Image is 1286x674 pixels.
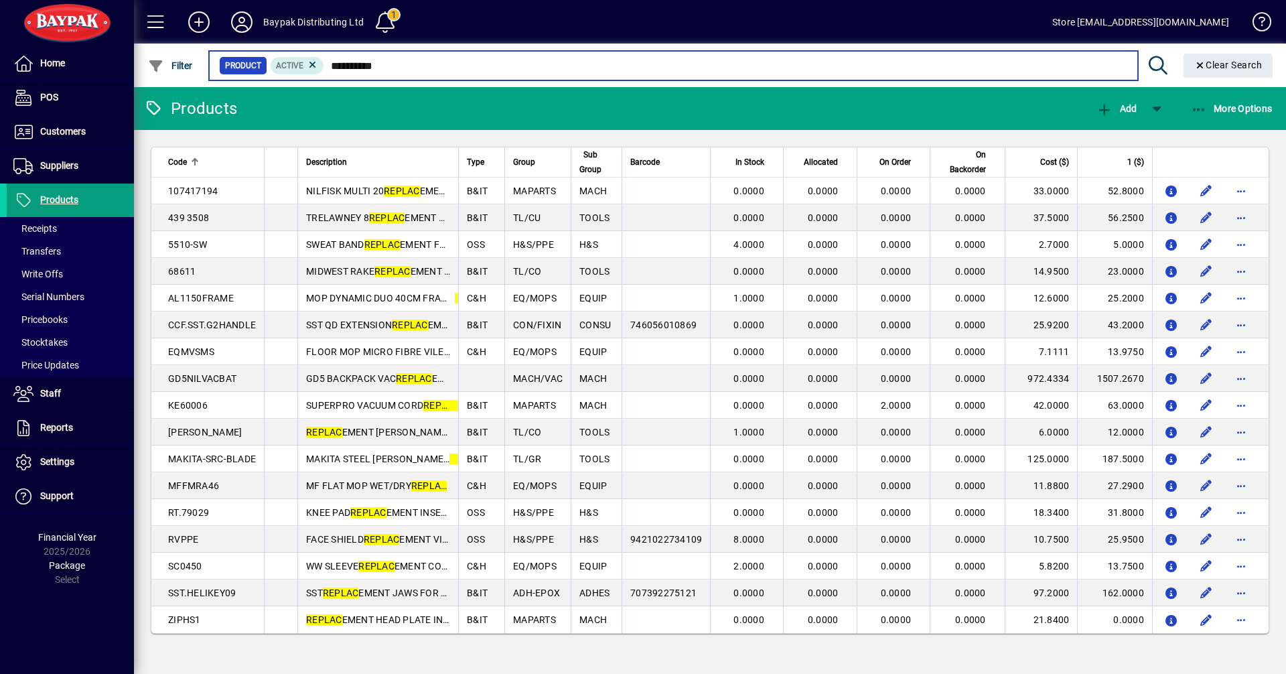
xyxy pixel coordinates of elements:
[513,588,560,598] span: ADH-EPOX
[808,293,839,304] span: 0.0000
[1077,365,1152,392] td: 1507.2670
[1230,448,1252,470] button: More options
[1230,395,1252,416] button: More options
[7,411,134,445] a: Reports
[1005,553,1078,580] td: 5.8200
[513,400,556,411] span: MAPARTS
[513,346,557,357] span: EQ/MOPS
[630,320,697,330] span: 746056010869
[579,147,601,177] span: Sub Group
[168,534,198,545] span: RVPPE
[396,373,432,384] em: REPLAC
[1230,368,1252,389] button: More options
[579,266,610,277] span: TOOLS
[1191,103,1273,114] span: More Options
[1077,526,1152,553] td: 25.9500
[808,480,839,491] span: 0.0000
[955,266,986,277] span: 0.0000
[13,314,68,325] span: Pricebooks
[1005,580,1078,606] td: 97.2000
[306,561,492,571] span: WW SLEEVE EMENT COTTON 45cm
[168,212,209,223] span: 439 3508
[13,337,68,348] span: Stocktakes
[513,534,554,545] span: H&S/PPE
[306,266,500,277] span: MIDWEST RAKE EMENT WIRE SET (3)
[1196,341,1217,362] button: Edit
[1196,609,1217,630] button: Edit
[7,285,134,308] a: Serial Numbers
[306,400,491,411] span: SUPERPRO VACUUM CORD EMENT
[1077,499,1152,526] td: 31.8000
[579,293,607,304] span: EQUIP
[733,561,764,571] span: 2.0000
[938,147,998,177] div: On Backorder
[40,388,61,399] span: Staff
[513,454,541,464] span: TL/GR
[38,532,96,543] span: Financial Year
[144,98,237,119] div: Products
[881,427,912,437] span: 0.0000
[306,534,486,545] span: FACE SHIELD EMENT VISOR ONLY
[1184,54,1273,78] button: Clear
[733,320,764,330] span: 0.0000
[1005,312,1078,338] td: 25.9200
[938,147,986,177] span: On Backorder
[733,373,764,384] span: 0.0000
[1230,421,1252,443] button: More options
[630,588,697,598] span: 707392275121
[306,346,598,357] span: FLOOR MOP MICRO FIBRE VILEDA SLEEVE VELCRO EMENT
[1005,446,1078,472] td: 125.0000
[306,155,347,170] span: Description
[579,588,610,598] span: ADHES
[733,507,764,518] span: 0.0000
[955,534,986,545] span: 0.0000
[733,480,764,491] span: 0.0000
[306,186,484,196] span: NILFISK MULTI 20 EMENT FILTER
[808,561,839,571] span: 0.0000
[513,507,554,518] span: H&S/PPE
[579,212,610,223] span: TOOLS
[306,480,505,491] span: MF FLAT MOP WET/DRY EMENT 46cm
[955,427,986,437] span: 0.0000
[881,588,912,598] span: 0.0000
[1230,502,1252,523] button: More options
[792,155,851,170] div: Allocated
[168,588,236,598] span: SST.HELIKEY09
[40,422,73,433] span: Reports
[804,155,838,170] span: Allocated
[1230,529,1252,550] button: More options
[40,194,78,205] span: Products
[881,186,912,196] span: 0.0000
[1230,287,1252,309] button: More options
[306,454,554,464] span: MAKITA STEEL [PERSON_NAME]- EMENT BLADES
[7,480,134,513] a: Support
[168,480,219,491] span: MFFMRA46
[168,266,196,277] span: 68611
[1077,392,1152,419] td: 63.0000
[881,454,912,464] span: 0.0000
[306,373,506,384] span: GD5 BACKPACK VAC EMENT BATTERY
[808,400,839,411] span: 0.0000
[881,400,912,411] span: 2.0000
[513,155,535,170] span: Group
[1242,3,1269,46] a: Knowledge Base
[7,331,134,354] a: Stocktakes
[579,373,607,384] span: MACH
[467,400,488,411] span: B&IT
[392,320,428,330] em: REPLAC
[1005,365,1078,392] td: 972.4334
[467,320,488,330] span: B&IT
[1196,180,1217,202] button: Edit
[7,308,134,331] a: Pricebooks
[808,534,839,545] span: 0.0000
[364,534,400,545] em: REPLAC
[1005,338,1078,365] td: 7.1111
[881,561,912,571] span: 0.0000
[1040,155,1069,170] span: Cost ($)
[579,454,610,464] span: TOOLS
[865,155,923,170] div: On Order
[467,588,488,598] span: B&IT
[168,155,187,170] span: Code
[168,427,242,437] span: [PERSON_NAME]
[1196,448,1217,470] button: Edit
